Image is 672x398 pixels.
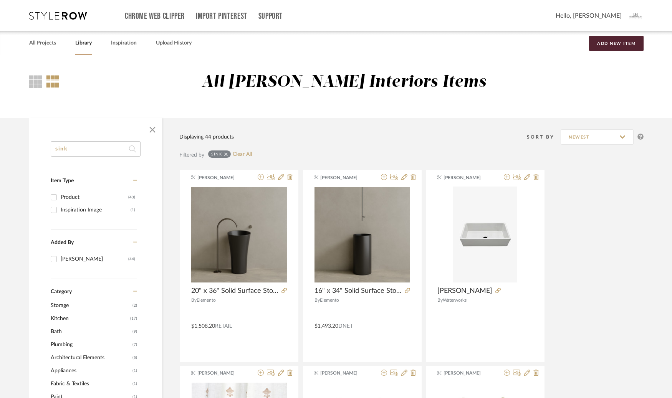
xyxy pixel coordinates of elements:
[314,287,402,295] span: 16" x 34" Solid Surface Stone Resin Round Pedestal Sink
[197,174,246,181] span: [PERSON_NAME]
[437,298,443,302] span: By
[196,13,247,20] a: Import Pinterest
[51,299,131,312] span: Storage
[132,378,137,390] span: (1)
[202,73,486,92] div: All [PERSON_NAME] Interiors Items
[556,11,622,20] span: Hello, [PERSON_NAME]
[156,38,192,48] a: Upload History
[627,8,644,24] img: avatar
[437,287,492,295] span: [PERSON_NAME]
[197,298,216,302] span: Elemento
[61,191,128,203] div: Product
[132,299,137,312] span: (2)
[132,352,137,364] span: (5)
[132,365,137,377] span: (1)
[125,13,185,20] a: Chrome Web Clipper
[320,174,369,181] span: [PERSON_NAME]
[258,13,283,20] a: Support
[443,298,467,302] span: Waterworks
[314,187,410,282] img: 16" x 34" Solid Surface Stone Resin Round Pedestal Sink
[51,364,131,377] span: Appliances
[338,324,353,329] span: DNET
[191,187,287,282] img: 20" x 36" Solid Surface Stone Resin Pedestal Sink
[132,339,137,351] span: (7)
[51,178,74,183] span: Item Type
[51,141,141,157] input: Search within 44 results
[320,370,369,377] span: [PERSON_NAME]
[75,38,92,48] a: Library
[111,38,137,48] a: Inspiration
[215,324,232,329] span: Retail
[29,38,56,48] a: All Projects
[314,298,320,302] span: By
[51,312,128,325] span: Kitchen
[453,187,517,282] img: Clayburn
[197,370,246,377] span: [PERSON_NAME]
[444,370,492,377] span: [PERSON_NAME]
[128,253,135,265] div: (44)
[51,338,131,351] span: Plumbing
[128,191,135,203] div: (43)
[130,312,137,325] span: (17)
[191,298,197,302] span: By
[191,187,287,282] div: 0
[314,324,338,329] span: $1,493.20
[51,240,74,245] span: Added By
[61,204,131,216] div: Inspiration Image
[233,151,252,158] a: Clear All
[320,298,339,302] span: Elemento
[145,122,160,137] button: Close
[527,133,561,141] div: Sort By
[211,152,222,157] div: sink
[191,287,278,295] span: 20" x 36" Solid Surface Stone Resin Pedestal Sink
[132,325,137,338] span: (9)
[51,377,131,390] span: Fabric & Textiles
[51,351,131,364] span: Architectural Elements
[61,253,128,265] div: [PERSON_NAME]
[179,151,204,159] div: Filtered by
[51,289,72,295] span: Category
[51,325,131,338] span: Bath
[444,174,492,181] span: [PERSON_NAME]
[179,133,234,141] div: Displaying 44 products
[191,324,215,329] span: $1,508.20
[589,36,644,51] button: Add New Item
[314,187,410,282] div: 0
[131,204,135,216] div: (1)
